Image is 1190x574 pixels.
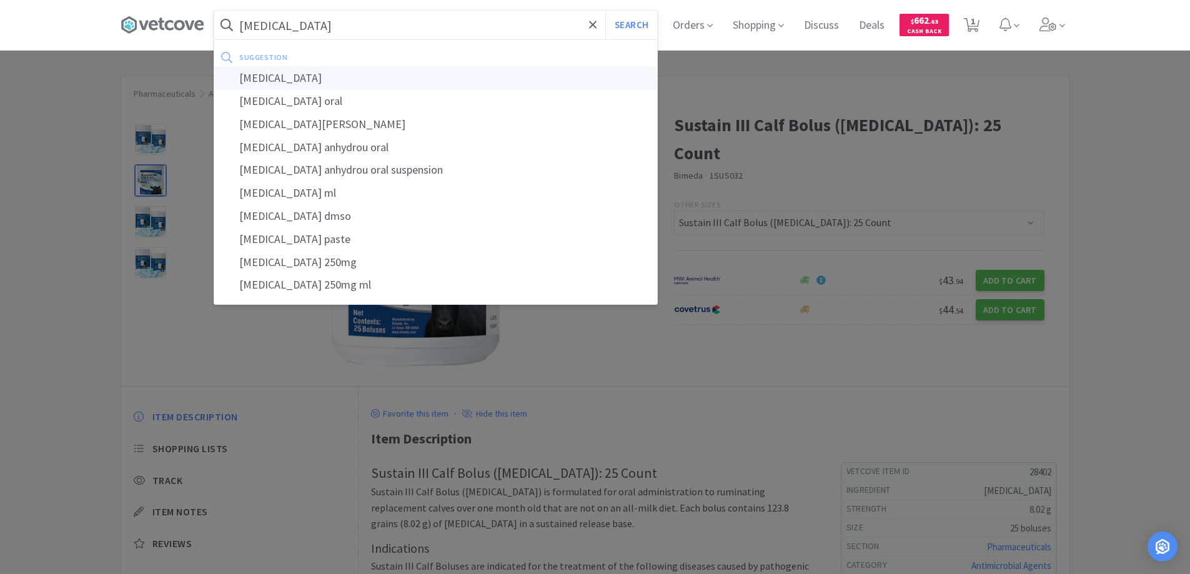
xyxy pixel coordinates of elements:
[214,228,657,251] div: [MEDICAL_DATA] paste
[214,274,657,297] div: [MEDICAL_DATA] 250mg ml
[900,8,949,42] a: $662.63Cash Back
[959,21,984,32] a: 1
[929,17,938,26] span: . 63
[854,20,890,31] a: Deals
[911,17,914,26] span: $
[214,90,657,113] div: [MEDICAL_DATA] oral
[214,205,657,228] div: [MEDICAL_DATA] dmso
[214,136,657,159] div: [MEDICAL_DATA] anhydrou oral
[214,11,657,39] input: Search by item, sku, manufacturer, ingredient, size...
[605,11,657,39] button: Search
[214,67,657,90] div: [MEDICAL_DATA]
[239,47,469,67] div: suggestion
[214,159,657,182] div: [MEDICAL_DATA] anhydrou oral suspension
[214,113,657,136] div: [MEDICAL_DATA][PERSON_NAME]
[911,14,938,26] span: 662
[907,28,941,36] span: Cash Back
[1148,532,1178,562] div: Open Intercom Messenger
[799,20,844,31] a: Discuss
[214,182,657,205] div: [MEDICAL_DATA] ml
[214,251,657,274] div: [MEDICAL_DATA] 250mg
